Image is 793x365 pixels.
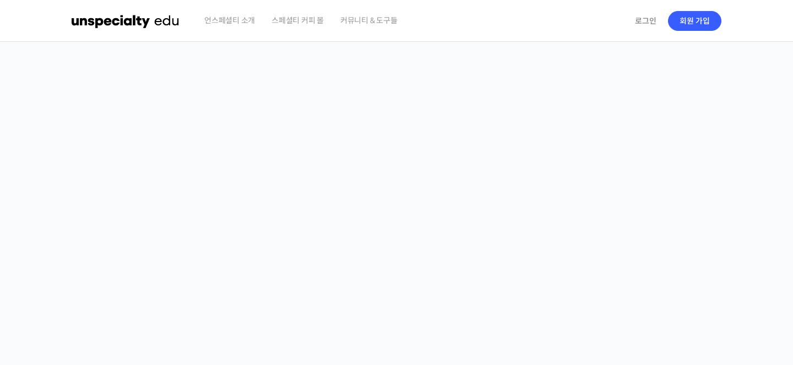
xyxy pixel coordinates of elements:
a: 회원 가입 [668,11,721,31]
p: 시간과 장소에 구애받지 않고, 검증된 커리큘럼으로 [11,229,782,245]
p: [PERSON_NAME]을 다하는 당신을 위해, 최고와 함께 만든 커피 클래스 [11,169,782,224]
a: 로그인 [628,8,663,34]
